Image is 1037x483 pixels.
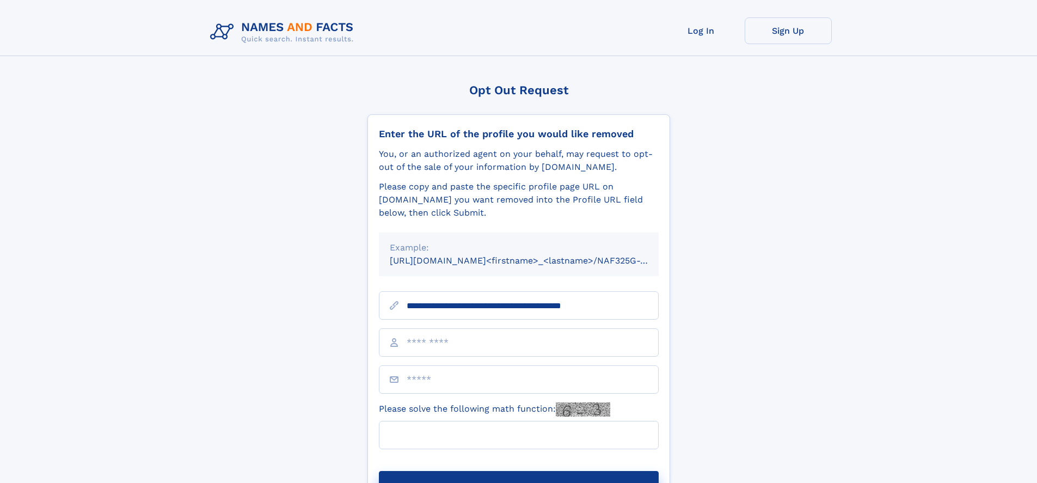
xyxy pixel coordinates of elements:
div: Example: [390,241,648,254]
small: [URL][DOMAIN_NAME]<firstname>_<lastname>/NAF325G-xxxxxxxx [390,255,679,266]
div: You, or an authorized agent on your behalf, may request to opt-out of the sale of your informatio... [379,148,659,174]
a: Log In [658,17,745,44]
label: Please solve the following math function: [379,402,610,417]
div: Please copy and paste the specific profile page URL on [DOMAIN_NAME] you want removed into the Pr... [379,180,659,219]
a: Sign Up [745,17,832,44]
div: Enter the URL of the profile you would like removed [379,128,659,140]
img: Logo Names and Facts [206,17,363,47]
div: Opt Out Request [367,83,670,97]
